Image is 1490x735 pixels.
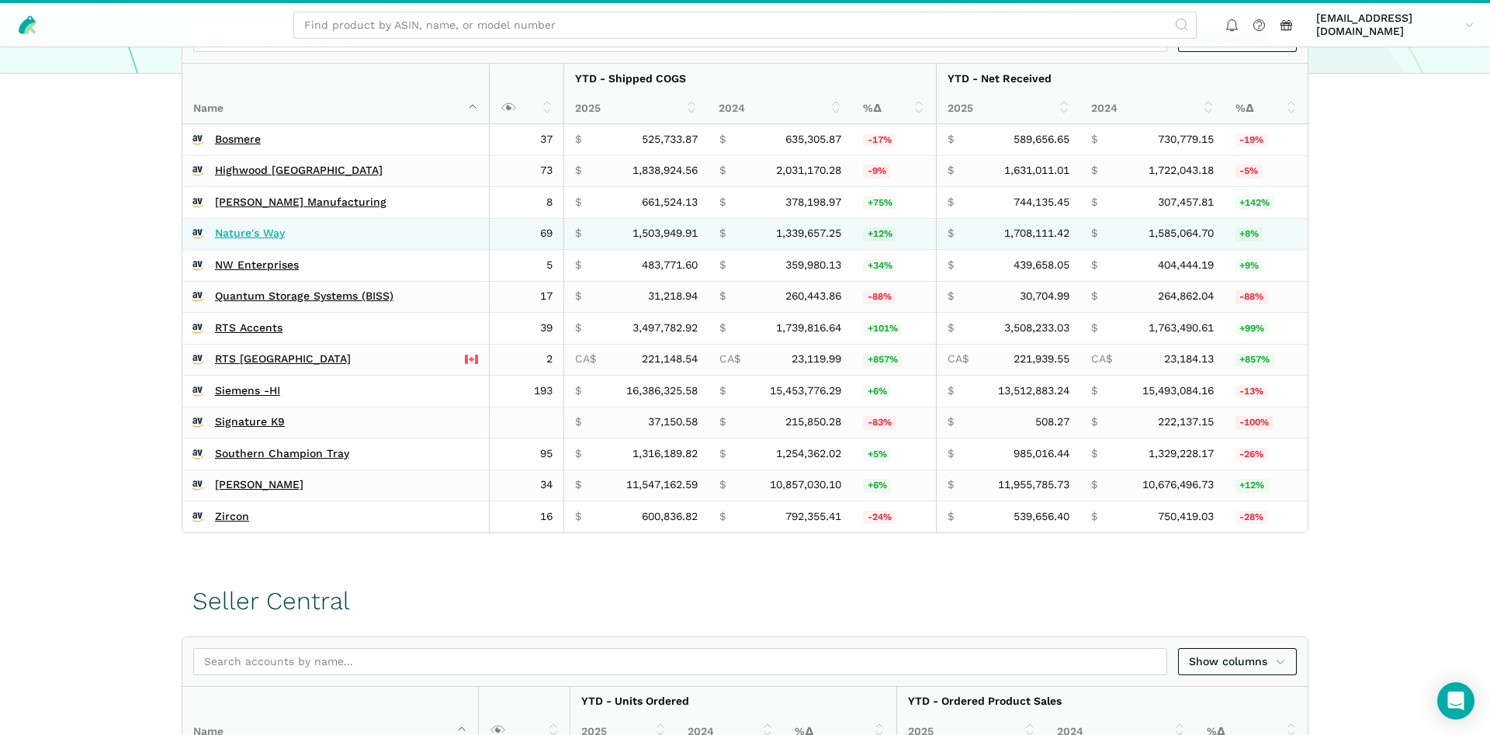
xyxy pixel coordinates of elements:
[1142,384,1214,398] span: 15,493,084.16
[785,196,841,210] span: 378,198.97
[490,187,564,219] td: 8
[1235,259,1263,273] span: +9%
[215,415,285,429] a: Signature K9
[792,352,841,366] span: 23,119.99
[936,94,1080,124] th: 2025: activate to sort column ascending
[948,510,954,524] span: $
[648,415,698,429] span: 37,150.58
[1235,448,1268,462] span: -26%
[1149,447,1214,461] span: 1,329,228.17
[182,64,490,124] th: Name : activate to sort column descending
[1158,196,1214,210] span: 307,457.81
[719,415,726,429] span: $
[1091,164,1097,178] span: $
[852,218,936,250] td: 12.26%
[776,227,841,241] span: 1,339,657.25
[648,289,698,303] span: 31,218.94
[1225,313,1308,345] td: 98.94%
[490,124,564,155] td: 37
[948,478,954,492] span: $
[770,478,841,492] span: 10,857,030.10
[215,227,285,241] a: Nature's Way
[1235,196,1274,210] span: +142%
[1311,9,1479,41] a: [EMAIL_ADDRESS][DOMAIN_NAME]
[1091,196,1097,210] span: $
[998,384,1069,398] span: 13,512,883.24
[852,344,936,376] td: 856.53%
[490,218,564,250] td: 69
[785,133,841,147] span: 635,305.87
[1225,344,1308,376] td: 857.29%
[998,478,1069,492] span: 11,955,785.73
[719,164,726,178] span: $
[215,289,393,303] a: Quantum Storage Systems (BISS)
[1158,289,1214,303] span: 264,862.04
[1004,227,1069,241] span: 1,708,111.42
[215,478,303,492] a: [PERSON_NAME]
[1014,447,1069,461] span: 985,016.44
[1091,415,1097,429] span: $
[490,376,564,407] td: 193
[1091,227,1097,241] span: $
[1437,682,1474,719] div: Open Intercom Messenger
[1235,353,1274,367] span: +857%
[863,511,896,525] span: -24%
[863,448,891,462] span: +5%
[948,227,954,241] span: $
[1035,415,1069,429] span: 508.27
[719,510,726,524] span: $
[575,227,581,241] span: $
[581,695,689,707] strong: YTD - Units Ordered
[215,384,280,398] a: Siemens -HI
[719,321,726,335] span: $
[293,12,1197,39] input: Find product by ASIN, name, or model number
[708,94,852,124] th: 2024: activate to sort column ascending
[1225,407,1308,439] td: -99.77%
[575,384,581,398] span: $
[626,384,698,398] span: 16,386,325.58
[564,94,709,124] th: 2025: activate to sort column ascending
[776,447,841,461] span: 1,254,362.02
[948,447,954,461] span: $
[863,322,902,336] span: +101%
[863,290,896,304] span: -88%
[626,478,698,492] span: 11,547,162.59
[948,352,968,366] span: CA$
[1014,258,1069,272] span: 439,658.05
[465,352,479,366] img: 243-canada-6dcbff6b5ddfbc3d576af9e026b5d206327223395eaa30c1e22b34077c083801.svg
[575,510,581,524] span: $
[1164,352,1214,366] span: 23,184.13
[1142,478,1214,492] span: 10,676,496.73
[215,352,351,366] a: RTS [GEOGRAPHIC_DATA]
[490,501,564,532] td: 16
[1235,165,1263,179] span: -5%
[1316,12,1460,39] span: [EMAIL_ADDRESS][DOMAIN_NAME]
[1091,478,1097,492] span: $
[215,510,249,524] a: Zircon
[948,196,954,210] span: $
[948,258,954,272] span: $
[852,439,936,470] td: 4.93%
[642,196,698,210] span: 661,524.13
[642,258,698,272] span: 483,771.60
[215,196,386,210] a: [PERSON_NAME] Manufacturing
[948,164,954,178] span: $
[632,321,698,335] span: 3,497,782.92
[852,187,936,219] td: 74.91%
[1158,258,1214,272] span: 404,444.19
[575,164,581,178] span: $
[1091,510,1097,524] span: $
[575,321,581,335] span: $
[575,72,686,85] strong: YTD - Shipped COGS
[1091,133,1097,147] span: $
[642,133,698,147] span: 525,733.87
[642,510,698,524] span: 600,836.82
[1080,94,1225,124] th: 2024: activate to sort column ascending
[490,470,564,501] td: 34
[215,447,349,461] a: Southern Champion Tray
[1225,187,1308,219] td: 142.03%
[719,289,726,303] span: $
[1158,510,1214,524] span: 750,419.03
[948,72,1052,85] strong: YTD - Net Received
[863,385,891,399] span: +6%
